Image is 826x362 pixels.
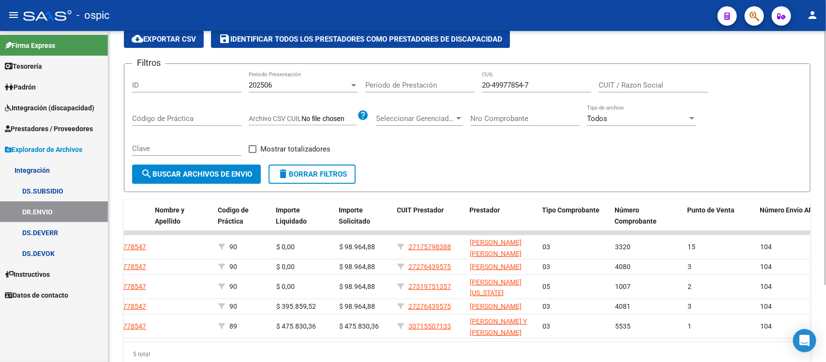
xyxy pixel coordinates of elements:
span: 3320 [615,243,631,251]
datatable-header-cell: Nombre y Apellido [151,200,214,232]
span: [PERSON_NAME] [PERSON_NAME] [470,239,522,257]
mat-icon: search [141,168,152,180]
span: 90 [229,283,237,290]
span: [PERSON_NAME] [470,302,522,310]
datatable-header-cell: Prestador [466,200,538,232]
span: 104 [760,243,772,251]
span: 27175798388 [408,243,451,251]
span: CUIT Prestador [397,206,444,214]
span: 03 [542,263,550,271]
span: 104 [760,283,772,290]
span: $ 98.964,88 [339,302,375,310]
span: Nombre y Apellido [155,206,184,225]
span: Datos de contacto [5,290,68,301]
span: 1 [688,322,691,330]
mat-icon: cloud_download [132,33,143,45]
span: $ 395.859,52 [276,302,316,310]
datatable-header-cell: Importe Liquidado [272,200,335,232]
span: 30715507133 [408,322,451,330]
span: 3 [688,302,691,310]
span: Punto de Venta [687,206,735,214]
span: Padrón [5,82,36,92]
span: 03 [542,302,550,310]
datatable-header-cell: Número Comprobante [611,200,683,232]
span: Instructivos [5,269,50,280]
span: 104 [760,322,772,330]
span: Integración (discapacidad) [5,103,94,113]
span: 20499778547 [104,302,146,310]
mat-icon: menu [8,9,19,21]
span: [PERSON_NAME] [470,263,522,271]
span: $ 0,00 [276,243,295,251]
span: 3 [688,263,691,271]
span: Borrar Filtros [277,170,347,179]
span: 89 [229,322,237,330]
span: Firma Express [5,40,55,51]
span: Tipo Comprobante [542,206,600,214]
mat-icon: save [219,33,230,45]
button: Identificar todos los Prestadores como Prestadores de Discapacidad [211,30,510,48]
span: 27319751357 [408,283,451,290]
mat-icon: person [807,9,818,21]
span: Exportar CSV [132,35,196,44]
span: $ 475.830,36 [339,322,379,330]
span: 27276439575 [408,263,451,271]
span: Importe Liquidado [276,206,307,225]
span: Explorador de Archivos [5,144,82,155]
span: $ 475.830,36 [276,322,316,330]
span: 27276439575 [408,302,451,310]
span: Identificar todos los Prestadores como Prestadores de Discapacidad [219,35,502,44]
span: Número Envío ARCA [760,206,822,214]
span: Importe Solicitado [339,206,370,225]
mat-icon: help [357,109,369,121]
div: Open Intercom Messenger [793,329,816,352]
span: $ 0,00 [276,283,295,290]
mat-icon: delete [277,168,289,180]
span: 20499778547 [104,243,146,251]
span: $ 0,00 [276,263,295,271]
span: $ 98.964,88 [339,263,375,271]
span: 90 [229,263,237,271]
span: Seleccionar Gerenciador [376,114,454,123]
span: $ 98.964,88 [339,283,375,290]
span: [PERSON_NAME][US_STATE] [470,278,522,297]
span: Prestadores / Proveedores [5,123,93,134]
button: Buscar Archivos de Envio [132,165,261,184]
span: Todos [587,114,607,123]
datatable-header-cell: Codigo de Práctica [214,200,272,232]
span: Prestador [469,206,500,214]
span: Número Comprobante [615,206,657,225]
datatable-header-cell: CUIT Prestador [393,200,466,232]
input: Archivo CSV CUIL [301,115,357,123]
span: 20499778547 [104,322,146,330]
span: 03 [542,322,550,330]
span: Archivo CSV CUIL [249,115,301,122]
span: 1007 [615,283,631,290]
span: - ospic [76,5,110,26]
button: Borrar Filtros [269,165,356,184]
span: 2 [688,283,691,290]
button: Exportar CSV [124,30,204,48]
span: 202506 [249,81,272,90]
span: Codigo de Práctica [218,206,249,225]
span: 03 [542,243,550,251]
span: Mostrar totalizadores [260,143,330,155]
h3: Filtros [132,56,165,70]
span: 104 [760,302,772,310]
span: Tesorería [5,61,42,72]
span: 15 [688,243,695,251]
span: 05 [542,283,550,290]
span: 4080 [615,263,631,271]
span: Buscar Archivos de Envio [141,170,252,179]
span: 20499778547 [104,263,146,271]
span: 5535 [615,322,631,330]
span: $ 98.964,88 [339,243,375,251]
span: 104 [760,263,772,271]
span: 4081 [615,302,631,310]
datatable-header-cell: Tipo Comprobante [538,200,611,232]
span: 90 [229,243,237,251]
datatable-header-cell: Punto de Venta [683,200,756,232]
span: 90 [229,302,237,310]
datatable-header-cell: Importe Solicitado [335,200,393,232]
span: 20499778547 [104,283,146,290]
